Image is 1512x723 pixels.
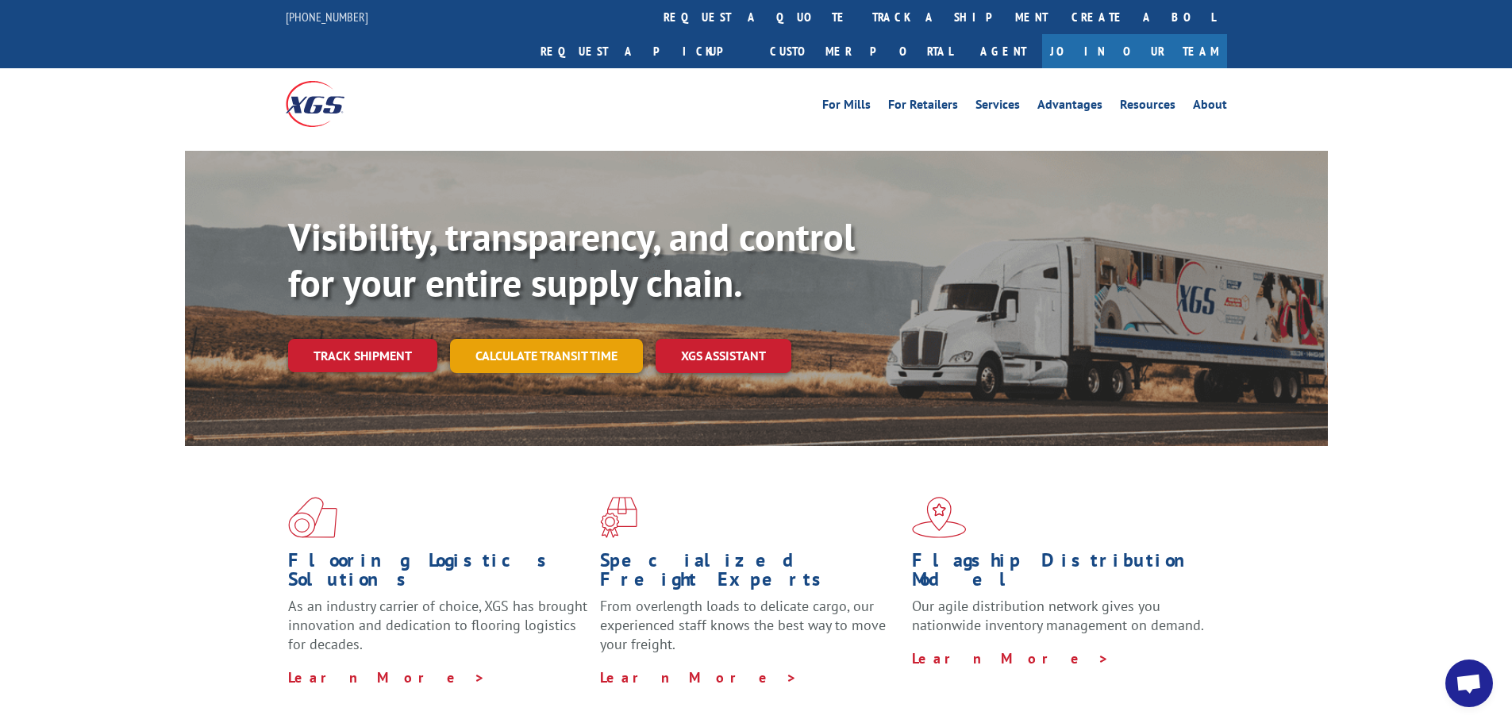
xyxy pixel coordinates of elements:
a: Advantages [1037,98,1102,116]
a: Track shipment [288,339,437,372]
a: For Mills [822,98,871,116]
div: Open chat [1445,660,1493,707]
span: Our agile distribution network gives you nationwide inventory management on demand. [912,597,1204,634]
a: Request a pickup [529,34,758,68]
a: Learn More > [288,668,486,686]
h1: Flooring Logistics Solutions [288,551,588,597]
a: [PHONE_NUMBER] [286,9,368,25]
a: Resources [1120,98,1175,116]
a: Services [975,98,1020,116]
img: xgs-icon-total-supply-chain-intelligence-red [288,497,337,538]
a: Learn More > [600,668,798,686]
a: For Retailers [888,98,958,116]
a: About [1193,98,1227,116]
a: XGS ASSISTANT [656,339,791,373]
a: Customer Portal [758,34,964,68]
h1: Specialized Freight Experts [600,551,900,597]
a: Join Our Team [1042,34,1227,68]
a: Learn More > [912,649,1110,667]
h1: Flagship Distribution Model [912,551,1212,597]
img: xgs-icon-focused-on-flooring-red [600,497,637,538]
p: From overlength loads to delicate cargo, our experienced staff knows the best way to move your fr... [600,597,900,667]
a: Agent [964,34,1042,68]
b: Visibility, transparency, and control for your entire supply chain. [288,212,855,307]
a: Calculate transit time [450,339,643,373]
span: As an industry carrier of choice, XGS has brought innovation and dedication to flooring logistics... [288,597,587,653]
img: xgs-icon-flagship-distribution-model-red [912,497,967,538]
